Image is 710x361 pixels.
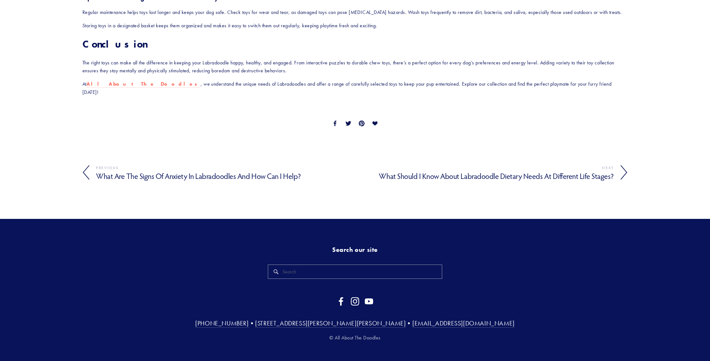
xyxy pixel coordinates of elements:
h4: What Are the Signs of Anxiety in Labradoodles and How Can I Help? [96,172,355,181]
a: [PHONE_NUMBER] [195,319,248,328]
a: [STREET_ADDRESS][PERSON_NAME][PERSON_NAME] [255,319,406,328]
p: The right toys can make all the difference in keeping your Labradoodle happy, healthy, and engage... [82,59,628,75]
a: Next What Should I Know About Labradoodle Dietary Needs at Different Life Stages? [355,164,628,181]
a: Previous What Are the Signs of Anxiety in Labradoodles and How Can I Help? [82,164,355,181]
h3: • • [82,319,628,327]
a: YouTube [365,297,373,306]
a: Facebook [337,297,345,306]
div: Next [355,164,614,172]
input: Search [268,265,442,279]
a: [EMAIL_ADDRESS][DOMAIN_NAME] [412,319,515,328]
p: © All About The Doodles [82,334,628,342]
a: Instagram [351,297,359,306]
div: Previous [96,164,355,172]
p: At , we understand the unique needs of Labradoodles and offer a range of carefully selected toys ... [82,80,628,96]
p: Storing toys in a designated basket keeps them organized and makes it easy to switch them out reg... [82,22,628,30]
strong: Search our site [332,246,378,253]
p: Regular maintenance helps toys last longer and keeps your dog safe. Check toys for wear and tear,... [82,8,628,16]
h4: What Should I Know About Labradoodle Dietary Needs at Different Life Stages? [355,172,614,181]
a: All About The Doodles [87,81,201,88]
strong: Conclusion [82,38,147,50]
